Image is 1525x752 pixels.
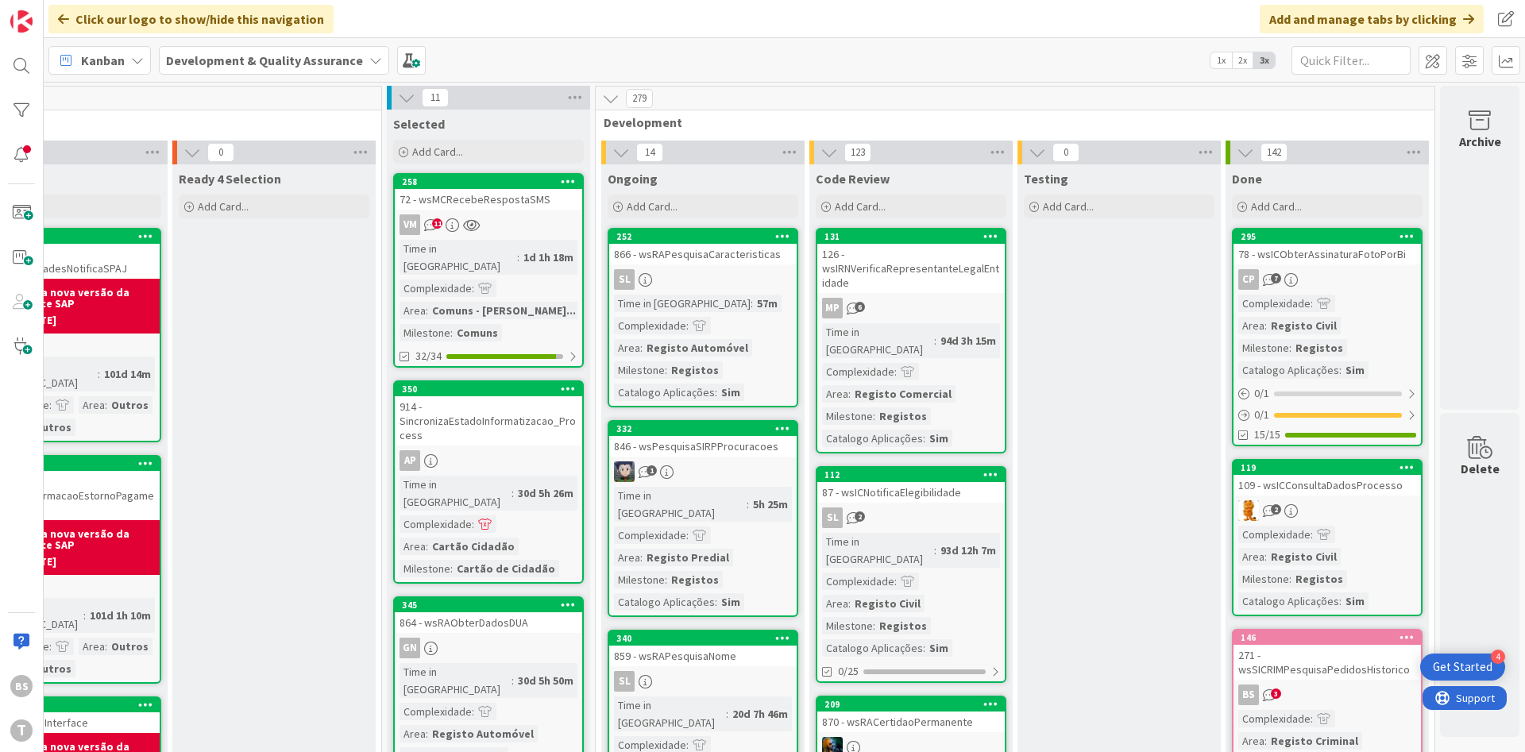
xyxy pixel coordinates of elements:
[3,528,155,550] b: Aguarda nova versão da interface SAP
[1238,295,1311,312] div: Complexidade
[105,396,107,414] span: :
[614,295,751,312] div: Time in [GEOGRAPHIC_DATA]
[10,675,33,697] div: BS
[616,633,797,644] div: 340
[83,607,86,624] span: :
[614,571,665,588] div: Milestone
[79,638,105,655] div: Area
[1264,548,1267,565] span: :
[873,617,875,634] span: :
[1254,426,1280,443] span: 15/15
[519,249,577,266] div: 1d 1h 18m
[747,496,749,513] span: :
[851,595,925,612] div: Registo Civil
[822,323,934,358] div: Time in [GEOGRAPHIC_DATA]
[1234,631,1421,645] div: 146
[400,450,420,471] div: AP
[1291,570,1347,588] div: Registos
[402,176,582,187] div: 258
[402,384,582,395] div: 350
[822,573,894,590] div: Complexidade
[428,725,538,742] div: Registo Automóvel
[402,600,582,611] div: 345
[432,218,442,229] span: 11
[608,171,658,187] span: Ongoing
[614,593,715,611] div: Catalogo Aplicações
[817,468,1005,482] div: 112
[614,487,747,522] div: Time in [GEOGRAPHIC_DATA]
[855,302,865,312] span: 6
[817,697,1005,732] div: 209870 - wsRACertidaoPermanente
[395,175,582,210] div: 25872 - wsMCRecebeRespostaSMS
[395,612,582,633] div: 864 - wsRAObterDadosDUA
[33,2,72,21] span: Support
[667,571,723,588] div: Registos
[393,380,584,584] a: 350914 - SincronizaEstadoInformatizacao_ProcessAPTime in [GEOGRAPHIC_DATA]:30d 5h 26mComplexidade...
[1254,407,1269,423] span: 0 / 1
[822,533,934,568] div: Time in [GEOGRAPHIC_DATA]
[640,339,643,357] span: :
[647,465,657,476] span: 1
[614,526,686,544] div: Complexidade
[179,171,281,187] span: Ready 4 Selection
[715,593,717,611] span: :
[822,639,923,657] div: Catalogo Aplicações
[517,249,519,266] span: :
[395,382,582,445] div: 350914 - SincronizaEstadoInformatizacao_Process
[894,363,897,380] span: :
[726,705,728,723] span: :
[609,229,797,244] div: 252
[604,114,1415,130] span: Development
[614,696,726,731] div: Time in [GEOGRAPHIC_DATA]
[616,423,797,434] div: 332
[817,229,1005,293] div: 131126 - wsIRNVerificaRepresentanteLegalEntidade
[609,436,797,457] div: 846 - wsPesquisaSIRPProcuracoes
[609,244,797,264] div: 866 - wsRAPesquisaCaracteristicas
[838,663,859,680] span: 0/25
[817,482,1005,503] div: 87 - wsICNotificaElegibilidade
[925,639,952,657] div: Sim
[817,697,1005,712] div: 209
[1339,361,1342,379] span: :
[514,484,577,502] div: 30d 5h 26m
[614,461,635,482] img: LS
[1461,459,1500,478] div: Delete
[1291,339,1347,357] div: Registos
[207,143,234,162] span: 0
[1238,317,1264,334] div: Area
[395,598,582,612] div: 345
[400,515,472,533] div: Complexidade
[415,348,442,364] span: 32/34
[1238,361,1339,379] div: Catalogo Aplicações
[728,705,792,723] div: 20d 7h 46m
[817,244,1005,293] div: 126 - wsIRNVerificaRepresentanteLegalEntidade
[686,317,689,334] span: :
[400,560,450,577] div: Milestone
[715,384,717,401] span: :
[400,663,512,698] div: Time in [GEOGRAPHIC_DATA]
[1311,295,1313,312] span: :
[1234,500,1421,521] div: RL
[1267,548,1341,565] div: Registo Civil
[616,231,797,242] div: 252
[1234,269,1421,290] div: CP
[1232,52,1253,68] span: 2x
[1241,462,1421,473] div: 119
[614,269,635,290] div: SL
[1289,339,1291,357] span: :
[1052,143,1079,162] span: 0
[816,466,1006,683] a: 11287 - wsICNotificaElegibilidadeSLTime in [GEOGRAPHIC_DATA]:93d 12h 7mComplexidade:Area:Registo ...
[1234,645,1421,680] div: 271 - wsSICRIMPesquisaPedidosHistorico
[1311,710,1313,727] span: :
[665,571,667,588] span: :
[609,422,797,457] div: 332846 - wsPesquisaSIRPProcuracoes
[1264,317,1267,334] span: :
[609,631,797,646] div: 340
[1238,570,1289,588] div: Milestone
[934,542,936,559] span: :
[835,199,886,214] span: Add Card...
[822,407,873,425] div: Milestone
[1232,459,1423,616] a: 119109 - wsICConsultaDadosProcessoRLComplexidade:Area:Registo CivilMilestone:RegistosCatalogo Apl...
[1234,405,1421,425] div: 0/1
[822,617,873,634] div: Milestone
